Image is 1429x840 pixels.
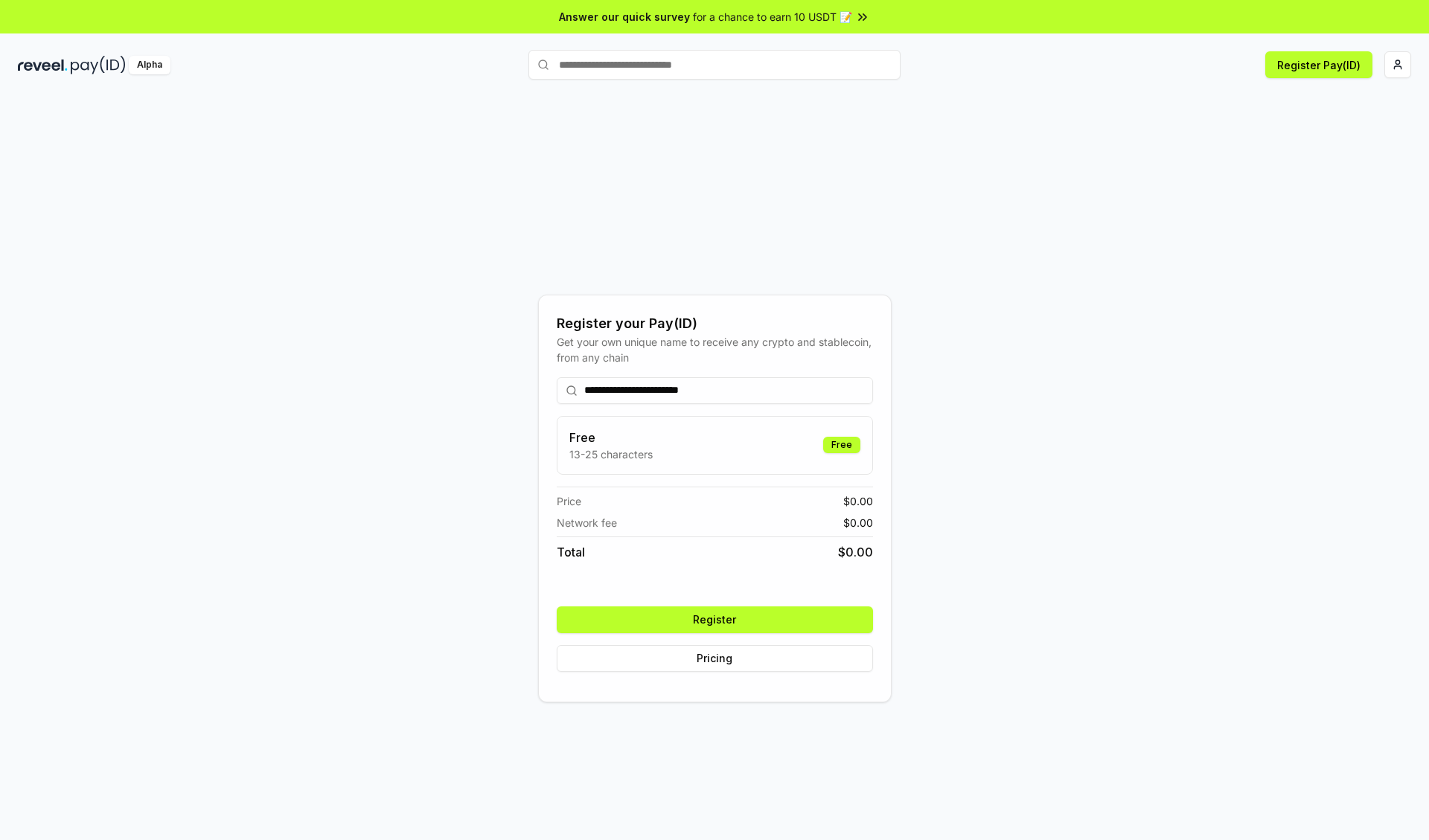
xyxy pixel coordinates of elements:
[569,429,653,446] h3: Free
[129,56,170,74] div: Alpha
[823,437,860,453] div: Free
[559,9,690,25] span: Answer our quick survey
[557,313,873,334] div: Register your Pay(ID)
[557,515,617,530] span: Network fee
[843,493,873,509] span: $ 0.00
[838,543,873,561] span: $ 0.00
[18,56,68,74] img: reveel_dark
[557,645,873,672] button: Pricing
[557,334,873,365] div: Get your own unique name to receive any crypto and stablecoin, from any chain
[569,446,653,462] p: 13-25 characters
[557,543,585,561] span: Total
[557,493,581,509] span: Price
[1265,51,1372,78] button: Register Pay(ID)
[693,9,852,25] span: for a chance to earn 10 USDT 📝
[557,606,873,633] button: Register
[843,515,873,530] span: $ 0.00
[71,56,126,74] img: pay_id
